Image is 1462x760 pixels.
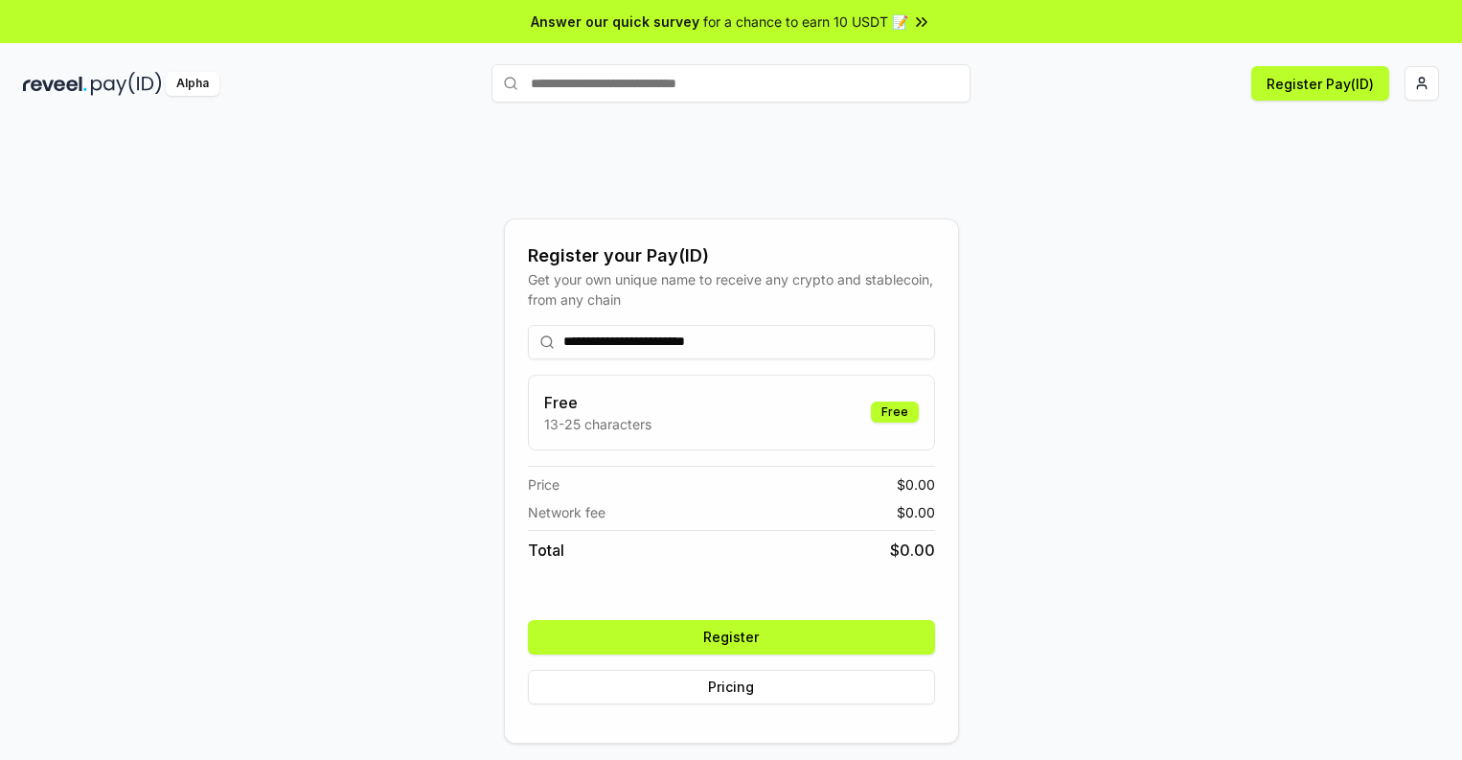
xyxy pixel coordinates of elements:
[890,539,935,562] span: $ 0.00
[531,12,699,32] span: Answer our quick survey
[528,539,564,562] span: Total
[528,502,605,522] span: Network fee
[166,72,219,96] div: Alpha
[871,402,919,423] div: Free
[544,414,651,434] p: 13-25 characters
[897,502,935,522] span: $ 0.00
[544,391,651,414] h3: Free
[528,474,560,495] span: Price
[703,12,908,32] span: for a chance to earn 10 USDT 📝
[528,670,935,704] button: Pricing
[528,269,935,310] div: Get your own unique name to receive any crypto and stablecoin, from any chain
[897,474,935,495] span: $ 0.00
[528,242,935,269] div: Register your Pay(ID)
[1251,66,1389,101] button: Register Pay(ID)
[23,72,87,96] img: reveel_dark
[91,72,162,96] img: pay_id
[528,620,935,655] button: Register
